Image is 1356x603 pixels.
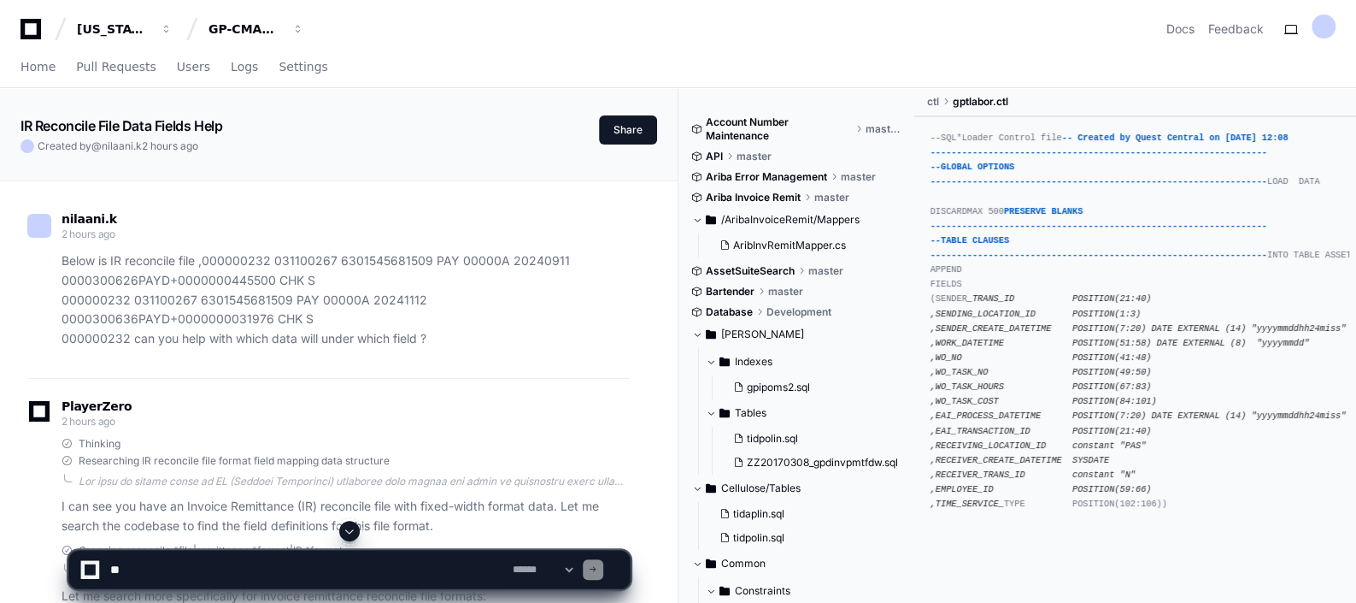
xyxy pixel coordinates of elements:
[735,355,772,369] span: Indexes
[927,95,939,109] span: ctl
[1208,21,1264,38] button: Feedback
[77,21,150,38] div: [US_STATE] Pacific
[208,21,282,38] div: GP-CMAG-AS8
[79,454,390,468] span: Researching IR reconcile file format field mapping data structure
[91,139,102,152] span: @
[719,352,730,372] svg: Directory
[747,381,810,394] span: gpipoms2.sql
[79,437,120,451] span: Thinking
[953,95,1008,109] span: gptlabor.ctl
[866,122,900,136] span: master
[706,348,908,375] button: Indexes
[735,406,766,420] span: Tables
[21,62,56,72] span: Home
[706,285,754,299] span: Bartender
[692,321,901,348] button: [PERSON_NAME]
[76,48,156,87] a: Pull Requests
[726,451,898,475] button: ZZ20170308_gpdinvpmtfdw.sql
[142,139,198,152] span: 2 hours ago
[38,139,198,153] span: Created by
[692,475,901,502] button: Cellulose/Tables
[726,427,898,451] button: tidpolin.sql
[62,497,630,536] p: I can see you have an Invoice Remittance (IR) reconcile file with fixed-width format data. Let me...
[713,234,890,257] button: AribInvRemitMapper.cs
[62,212,117,226] span: nilaani.k
[692,206,901,234] button: /AribaInvoiceRemit/Mappers
[706,399,908,427] button: Tables
[930,235,1267,260] span: --TABLE CLAUSES ----------------------------------------------------------------
[21,117,222,134] app-text-character-animate: IR Reconcile File Data Fields Help
[62,251,630,349] p: Below is IR reconcile file ,000000232 031100267 6301545681509 PAY 00000A 20240911 0000300626PAYD+...
[231,48,258,87] a: Logs
[747,456,898,470] span: ZZ20170308_gpdinvpmtfdw.sql
[930,131,1339,511] div: SQL*Loader Control file LOAD DATA DISCARDMAX 500 INTO TABLE ASSETSUITE.GPTLABOR APPEND FIELDS (SE...
[706,115,853,143] span: Account Number Maintenance
[930,293,1347,509] span: _TRANS_ID POSITION(21:40) ,SENDING_LOCATION_ID POSITION(1:3) ,SENDER_CREATE_DATETIME POSITION(7:2...
[599,115,657,145] button: Share
[279,48,327,87] a: Settings
[202,14,311,44] button: GP-CMAG-AS8
[79,475,630,488] div: Lor ipsu do sitame conse ad EL (Seddoei Temporinci) utlaboree dolo magnaa eni admin ve quisnostru...
[721,213,860,227] span: /AribaInvoiceRemit/Mappers
[62,228,115,240] span: 2 hours ago
[726,375,898,399] button: gpipoms2.sql
[737,150,772,163] span: master
[706,305,753,319] span: Database
[768,285,803,299] span: master
[733,507,784,521] span: tidaplin.sql
[62,401,132,411] span: PlayerZero
[177,62,210,72] span: Users
[706,478,716,499] svg: Directory
[930,206,1267,231] span: PRESERVE BLANKS ----------------------------------------------------------------
[706,150,723,163] span: API
[70,14,179,44] button: [US_STATE] Pacific
[713,502,890,526] button: tidaplin.sql
[177,48,210,87] a: Users
[930,133,941,143] span: --
[21,48,56,87] a: Home
[721,482,801,495] span: Cellulose/Tables
[62,415,115,428] span: 2 hours ago
[814,191,849,204] span: master
[102,139,142,152] span: nilaani.k
[719,403,730,423] svg: Directory
[231,62,258,72] span: Logs
[930,162,1267,186] span: --GLOBAL OPTIONS ----------------------------------------------------------------
[733,239,846,252] span: AribInvRemitMapper.cs
[766,305,831,319] span: Development
[706,210,716,230] svg: Directory
[706,264,795,278] span: AssetSuiteSearch
[721,328,804,341] span: [PERSON_NAME]
[930,133,1288,157] span: -- Created by Quest Central on [DATE] 12:08 -----------------------------------------------------...
[706,170,827,184] span: Ariba Error Management
[706,191,801,204] span: Ariba Invoice Remit
[76,62,156,72] span: Pull Requests
[706,324,716,345] svg: Directory
[747,432,798,446] span: tidpolin.sql
[279,62,327,72] span: Settings
[1166,21,1195,38] a: Docs
[841,170,876,184] span: master
[808,264,843,278] span: master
